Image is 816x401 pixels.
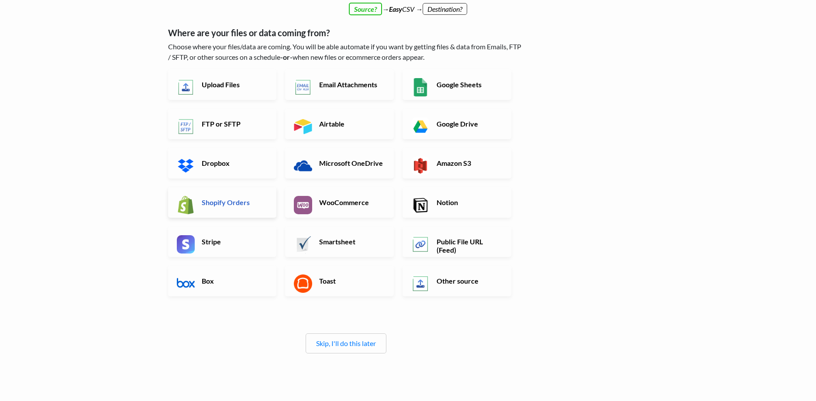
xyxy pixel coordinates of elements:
[168,226,277,257] a: Stripe
[168,27,524,38] h5: Where are your files or data coming from?
[434,159,503,167] h6: Amazon S3
[411,157,430,175] img: Amazon S3 App & API
[285,226,394,257] a: Smartsheet
[200,277,268,285] h6: Box
[177,157,195,175] img: Dropbox App & API
[434,198,503,206] h6: Notion
[285,148,394,178] a: Microsoft OneDrive
[294,117,312,136] img: Airtable App & API
[177,235,195,254] img: Stripe App & API
[411,235,430,254] img: Public File URL App & API
[168,266,277,296] a: Box
[411,117,430,136] img: Google Drive App & API
[177,274,195,293] img: Box App & API
[411,274,430,293] img: Other Source App & API
[168,41,524,62] p: Choose where your files/data are coming. You will be able automate if you want by getting files &...
[285,69,394,100] a: Email Attachments
[285,109,394,139] a: Airtable
[317,120,386,128] h6: Airtable
[434,80,503,89] h6: Google Sheets
[168,69,277,100] a: Upload Files
[403,109,511,139] a: Google Drive
[285,187,394,218] a: WooCommerce
[403,69,511,100] a: Google Sheets
[168,109,277,139] a: FTP or SFTP
[434,120,503,128] h6: Google Drive
[772,357,806,391] iframe: Drift Widget Chat Controller
[294,196,312,214] img: WooCommerce App & API
[280,53,293,61] b: -or-
[317,159,386,167] h6: Microsoft OneDrive
[177,196,195,214] img: Shopify App & API
[316,339,376,347] a: Skip, I'll do this later
[403,266,511,296] a: Other source
[177,78,195,96] img: Upload Files App & API
[434,277,503,285] h6: Other source
[403,148,511,178] a: Amazon S3
[411,196,430,214] img: Notion App & API
[294,274,312,293] img: Toast App & API
[294,235,312,254] img: Smartsheet App & API
[177,117,195,136] img: FTP or SFTP App & API
[294,78,312,96] img: Email New CSV or XLSX File App & API
[200,198,268,206] h6: Shopify Orders
[200,120,268,128] h6: FTP or SFTP
[434,237,503,254] h6: Public File URL (Feed)
[168,187,277,218] a: Shopify Orders
[317,198,386,206] h6: WooCommerce
[200,237,268,246] h6: Stripe
[200,159,268,167] h6: Dropbox
[411,78,430,96] img: Google Sheets App & API
[294,157,312,175] img: Microsoft OneDrive App & API
[168,148,277,178] a: Dropbox
[403,226,511,257] a: Public File URL (Feed)
[317,80,386,89] h6: Email Attachments
[317,277,386,285] h6: Toast
[200,80,268,89] h6: Upload Files
[317,237,386,246] h6: Smartsheet
[403,187,511,218] a: Notion
[285,266,394,296] a: Toast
